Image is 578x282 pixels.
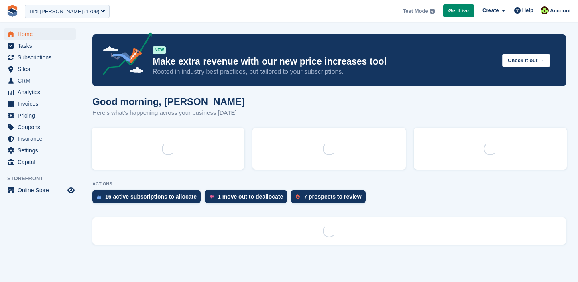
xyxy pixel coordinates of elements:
span: Pricing [18,110,66,121]
span: Sites [18,63,66,75]
span: Invoices [18,98,66,110]
div: 7 prospects to review [304,193,361,200]
span: Create [482,6,499,14]
span: Storefront [7,174,80,183]
a: 7 prospects to review [291,190,369,207]
div: Trial [PERSON_NAME] (1709) [28,8,100,16]
span: Subscriptions [18,52,66,63]
a: 1 move out to deallocate [205,190,291,207]
a: menu [4,28,76,40]
span: Test Mode [403,7,428,15]
img: move_outs_to_deallocate_icon-f764333ba52eb49d3ac5e1228854f67142a1ed5810a6f6cc68b1a99e826820c5.svg [210,194,214,199]
span: Online Store [18,185,66,196]
button: Check it out → [502,54,550,67]
h1: Good morning, [PERSON_NAME] [92,96,245,107]
a: menu [4,122,76,133]
a: menu [4,87,76,98]
a: Preview store [66,185,76,195]
p: Here's what's happening across your business [DATE] [92,108,245,118]
span: Analytics [18,87,66,98]
a: menu [4,75,76,86]
span: Capital [18,156,66,168]
div: 1 move out to deallocate [218,193,283,200]
a: menu [4,110,76,121]
a: menu [4,98,76,110]
img: stora-icon-8386f47178a22dfd0bd8f6a31ec36ba5ce8667c1dd55bd0f319d3a0aa187defe.svg [6,5,18,17]
a: menu [4,133,76,144]
span: Home [18,28,66,40]
span: Coupons [18,122,66,133]
a: menu [4,156,76,168]
p: Rooted in industry best practices, but tailored to your subscriptions. [153,67,496,76]
span: Get Live [448,7,469,15]
a: 16 active subscriptions to allocate [92,190,205,207]
img: Catherine Coffey [541,6,549,14]
span: Account [550,7,571,15]
span: Insurance [18,133,66,144]
img: active_subscription_to_allocate_icon-d502201f5373d7db506a760aba3b589e785aa758c864c3986d89f69b8ff3... [97,194,101,199]
img: icon-info-grey-7440780725fd019a000dd9b08b2336e03edf1995a4989e88bcd33f0948082b44.svg [430,9,435,14]
a: menu [4,145,76,156]
a: menu [4,185,76,196]
a: menu [4,40,76,51]
img: price-adjustments-announcement-icon-8257ccfd72463d97f412b2fc003d46551f7dbcb40ab6d574587a9cd5c0d94... [96,32,152,78]
div: NEW [153,46,166,54]
img: prospect-51fa495bee0391a8d652442698ab0144808aea92771e9ea1ae160a38d050c398.svg [296,194,300,199]
p: ACTIONS [92,181,566,187]
span: Tasks [18,40,66,51]
span: CRM [18,75,66,86]
span: Settings [18,145,66,156]
span: Help [522,6,533,14]
a: Get Live [443,4,474,18]
a: menu [4,52,76,63]
div: 16 active subscriptions to allocate [105,193,197,200]
a: menu [4,63,76,75]
p: Make extra revenue with our new price increases tool [153,56,496,67]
